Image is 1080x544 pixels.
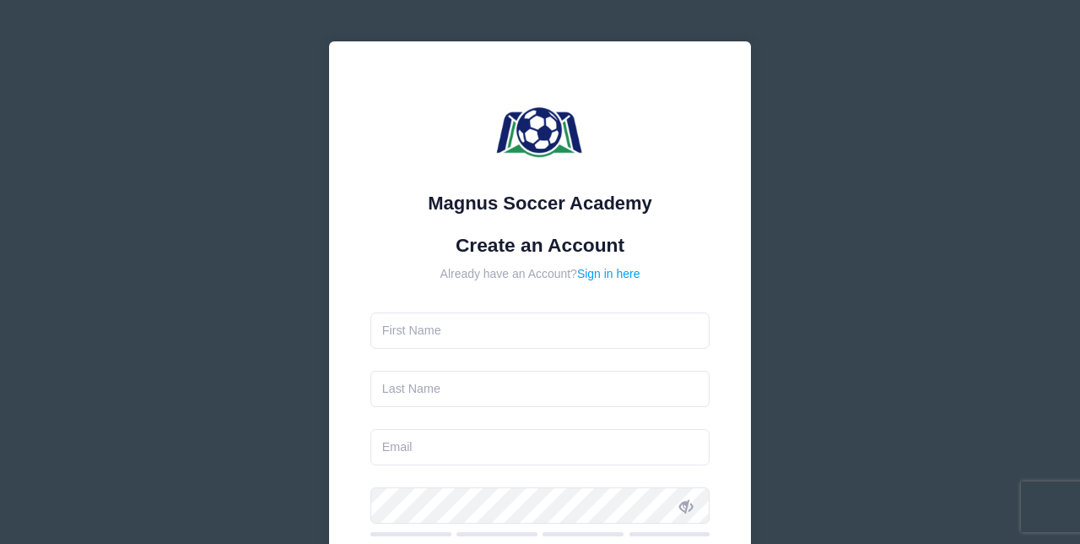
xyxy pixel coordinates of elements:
[370,429,710,465] input: Email
[370,313,710,349] input: First Name
[370,189,710,217] div: Magnus Soccer Academy
[370,371,710,407] input: Last Name
[370,265,710,283] div: Already have an Account?
[489,83,591,184] img: Magnus Soccer Academy
[577,267,640,280] a: Sign in here
[370,234,710,257] h1: Create an Account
